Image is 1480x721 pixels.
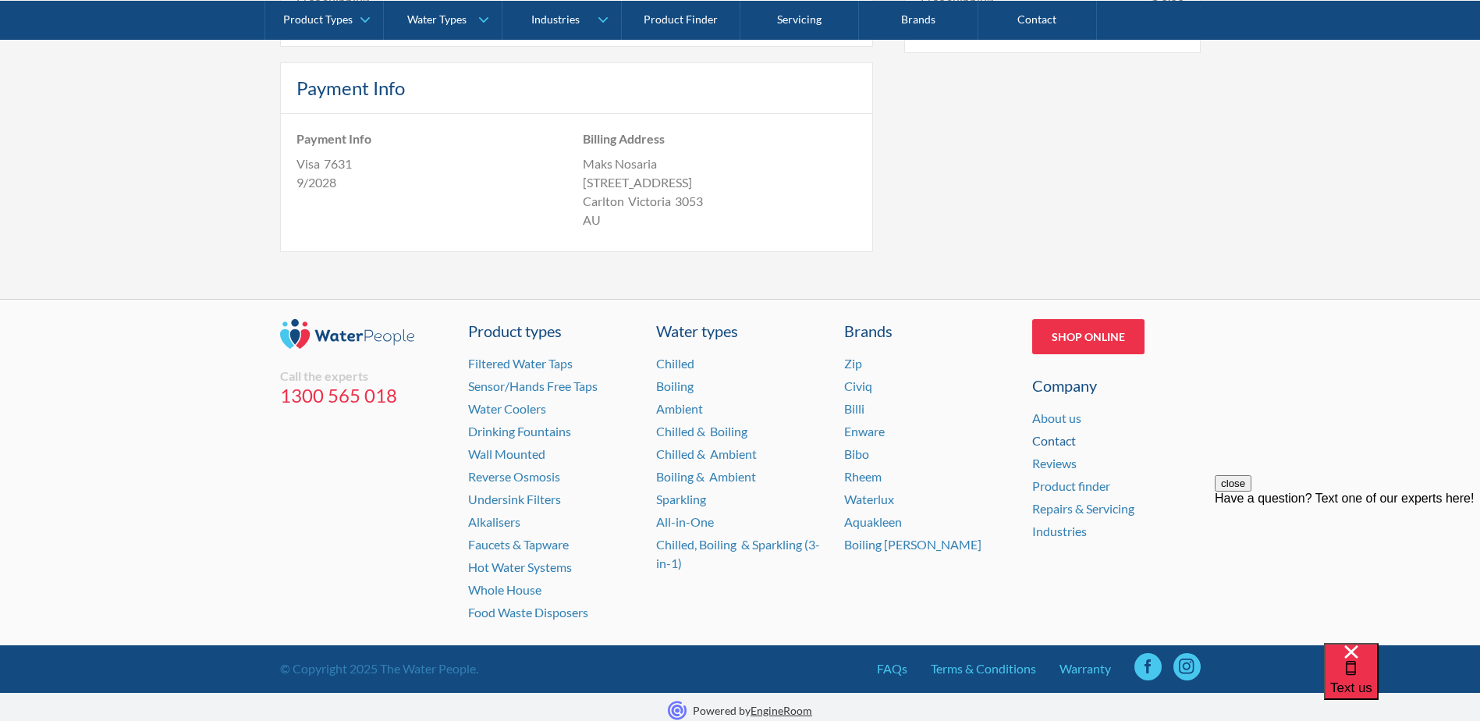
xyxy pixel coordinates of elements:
a: Wall Mounted [468,446,545,461]
a: 1300 565 018 [280,384,449,407]
a: Enware [844,424,885,439]
a: Alkalisers [468,514,520,529]
div: Industries [531,12,580,26]
a: Food Waste Disposers [468,605,588,620]
a: Whole House [468,582,541,597]
div: Visa [296,154,320,173]
a: Reverse Osmosis [468,469,560,484]
a: Drinking Fountains [468,424,571,439]
a: Shop Online [1032,319,1145,354]
h4: Payment Info [296,74,405,102]
a: Billi [844,401,864,416]
div: Product Types [283,12,353,26]
div: / [303,173,308,192]
a: Zip [844,356,862,371]
a: Water types [656,319,825,343]
a: Waterlux [844,492,894,506]
p: Powered by [693,702,812,719]
div: Brands [844,319,1013,343]
div: Victoria [628,192,671,211]
div: Water Types [407,12,467,26]
a: Boiling & Ambient [656,469,756,484]
a: Aquakleen [844,514,902,529]
a: Terms & Conditions [931,659,1036,678]
a: Water Coolers [468,401,546,416]
a: EngineRoom [751,704,812,717]
a: Chilled & Boiling [656,424,747,439]
a: Boiling [PERSON_NAME] [844,537,981,552]
a: Filtered Water Taps [468,356,573,371]
a: Reviews [1032,456,1077,471]
a: All-in-One [656,514,714,529]
a: Product types [468,319,637,343]
a: Ambient [656,401,703,416]
a: Hot Water Systems [468,559,572,574]
div: [STREET_ADDRESS] [583,173,857,192]
div: 2028 [308,173,336,192]
iframe: podium webchat widget bubble [1324,643,1480,721]
div: Carlton [583,192,624,211]
div: Maks Nosaria [583,154,857,173]
label: Billing Address [583,130,857,148]
a: Chilled & Ambient [656,446,757,461]
a: Chilled [656,356,694,371]
div: 7631 [324,154,352,173]
iframe: podium webchat widget prompt [1215,475,1480,662]
div: Call the experts [280,368,449,384]
a: Product finder [1032,478,1110,493]
a: Undersink Filters [468,492,561,506]
div: © Copyright 2025 The Water People. [280,659,478,678]
a: Industries [1032,524,1087,538]
div: AU [583,211,857,229]
div: Company [1032,374,1201,397]
div: 9 [296,173,303,192]
div: 3053 [675,192,703,211]
a: Repairs & Servicing [1032,501,1134,516]
label: Payment Info [296,130,570,148]
a: About us [1032,410,1081,425]
a: Bibo [844,446,869,461]
a: Warranty [1059,659,1111,678]
a: Rheem [844,469,882,484]
a: Boiling [656,378,694,393]
a: Sparkling [656,492,706,506]
a: Contact [1032,433,1076,448]
a: Chilled, Boiling & Sparkling (3-in-1) [656,537,820,570]
a: Sensor/Hands Free Taps [468,378,598,393]
a: Faucets & Tapware [468,537,569,552]
a: Civiq [844,378,872,393]
a: FAQs [877,659,907,678]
